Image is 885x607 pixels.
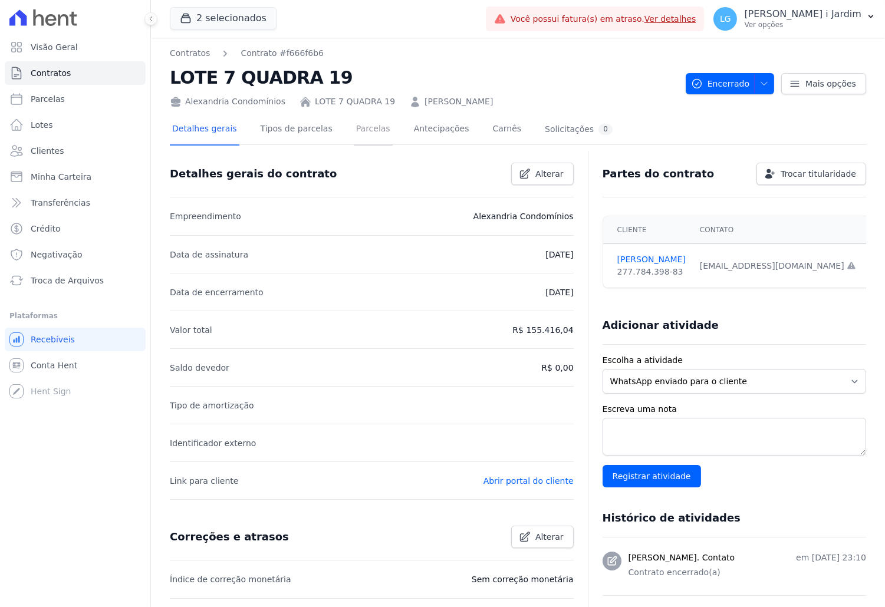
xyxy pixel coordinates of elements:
[686,73,774,94] button: Encerrado
[31,93,65,105] span: Parcelas
[5,165,146,189] a: Minha Carteira
[170,474,238,488] p: Link para cliente
[170,7,277,29] button: 2 selecionados
[781,168,856,180] span: Trocar titularidade
[603,511,741,525] h3: Histórico de atividades
[629,566,866,579] p: Contrato encerrado(a)
[9,309,141,323] div: Plataformas
[693,216,863,244] th: Contato
[170,285,264,299] p: Data de encerramento
[31,119,53,131] span: Lotes
[5,61,146,85] a: Contratos
[31,171,91,183] span: Minha Carteira
[545,248,573,262] p: [DATE]
[170,47,210,60] a: Contratos
[796,552,866,564] p: em [DATE] 23:10
[170,436,256,450] p: Identificador externo
[5,191,146,215] a: Transferências
[425,95,493,108] a: [PERSON_NAME]
[603,403,866,415] label: Escreva uma nota
[472,572,574,586] p: Sem correção monetária
[542,114,615,146] a: Solicitações0
[170,572,291,586] p: Índice de correção monetária
[535,531,564,543] span: Alterar
[490,114,524,146] a: Carnês
[603,167,715,181] h3: Partes do contrato
[603,318,719,332] h3: Adicionar atividade
[31,334,75,345] span: Recebíveis
[170,167,337,181] h3: Detalhes gerais do contrato
[511,13,696,25] span: Você possui fatura(s) em atraso.
[31,359,77,371] span: Conta Hent
[5,113,146,137] a: Lotes
[170,47,676,60] nav: Breadcrumb
[31,275,104,286] span: Troca de Arquivos
[744,8,861,20] p: [PERSON_NAME] i Jardim
[31,249,83,260] span: Negativação
[31,67,71,79] span: Contratos
[31,41,78,53] span: Visão Geral
[603,465,701,487] input: Registrar atividade
[170,47,324,60] nav: Breadcrumb
[170,323,212,337] p: Valor total
[315,95,395,108] a: LOTE 7 QUADRA 19
[744,20,861,29] p: Ver opções
[241,47,324,60] a: Contrato #f666f6b6
[617,266,686,278] div: 277.784.398-83
[5,243,146,266] a: Negativação
[483,476,574,486] a: Abrir portal do cliente
[473,209,574,223] p: Alexandria Condomínios
[170,530,289,544] h3: Correções e atrasos
[5,269,146,292] a: Troca de Arquivos
[704,2,885,35] button: LG [PERSON_NAME] i Jardim Ver opções
[5,354,146,377] a: Conta Hent
[541,361,573,375] p: R$ 0,00
[781,73,866,94] a: Mais opções
[5,139,146,163] a: Clientes
[412,114,472,146] a: Antecipações
[5,35,146,59] a: Visão Geral
[511,163,574,185] a: Alterar
[512,323,573,337] p: R$ 155.416,04
[170,398,254,413] p: Tipo de amortização
[511,526,574,548] a: Alterar
[170,361,229,375] p: Saldo devedor
[170,248,248,262] p: Data de assinatura
[170,95,285,108] div: Alexandria Condomínios
[700,260,856,272] div: [EMAIL_ADDRESS][DOMAIN_NAME]
[170,64,676,91] h2: LOTE 7 QUADRA 19
[535,168,564,180] span: Alterar
[805,78,856,90] span: Mais opções
[354,114,393,146] a: Parcelas
[31,145,64,157] span: Clientes
[644,14,696,24] a: Ver detalhes
[31,197,90,209] span: Transferências
[170,114,239,146] a: Detalhes gerais
[756,163,866,185] a: Trocar titularidade
[545,124,613,135] div: Solicitações
[170,209,241,223] p: Empreendimento
[617,253,686,266] a: [PERSON_NAME]
[31,223,61,235] span: Crédito
[691,73,749,94] span: Encerrado
[5,217,146,240] a: Crédito
[629,552,735,564] h3: [PERSON_NAME]. Contato
[603,354,866,367] label: Escolha a atividade
[5,87,146,111] a: Parcelas
[258,114,335,146] a: Tipos de parcelas
[598,124,613,135] div: 0
[5,328,146,351] a: Recebíveis
[545,285,573,299] p: [DATE]
[720,15,731,23] span: LG
[603,216,693,244] th: Cliente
